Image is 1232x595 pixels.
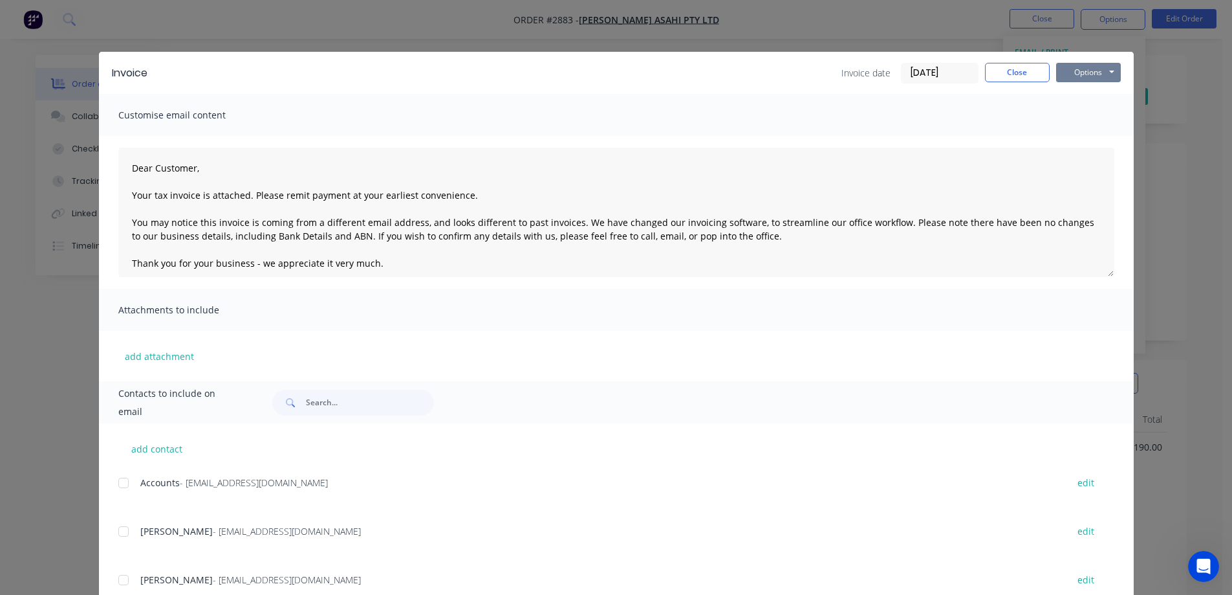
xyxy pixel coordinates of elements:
span: - [EMAIL_ADDRESS][DOMAIN_NAME] [213,525,361,537]
span: - [EMAIL_ADDRESS][DOMAIN_NAME] [180,477,328,489]
textarea: Dear Customer, Your tax invoice is attached. Please remit payment at your earliest convenience. Y... [118,148,1114,277]
button: edit [1070,474,1102,491]
button: add attachment [118,346,200,366]
span: - [EMAIL_ADDRESS][DOMAIN_NAME] [213,574,361,586]
button: add contact [118,439,196,458]
span: [PERSON_NAME] [140,525,213,537]
iframe: Intercom live chat [1188,551,1219,582]
span: Customise email content [118,106,261,124]
input: Search... [306,390,434,416]
button: Options [1056,63,1121,82]
span: Accounts [140,477,180,489]
span: [PERSON_NAME] [140,574,213,586]
button: Close [985,63,1050,82]
span: Contacts to include on email [118,385,241,421]
button: edit [1070,571,1102,589]
div: Invoice [112,65,147,81]
button: edit [1070,522,1102,540]
span: Attachments to include [118,301,261,319]
span: Invoice date [841,66,891,80]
